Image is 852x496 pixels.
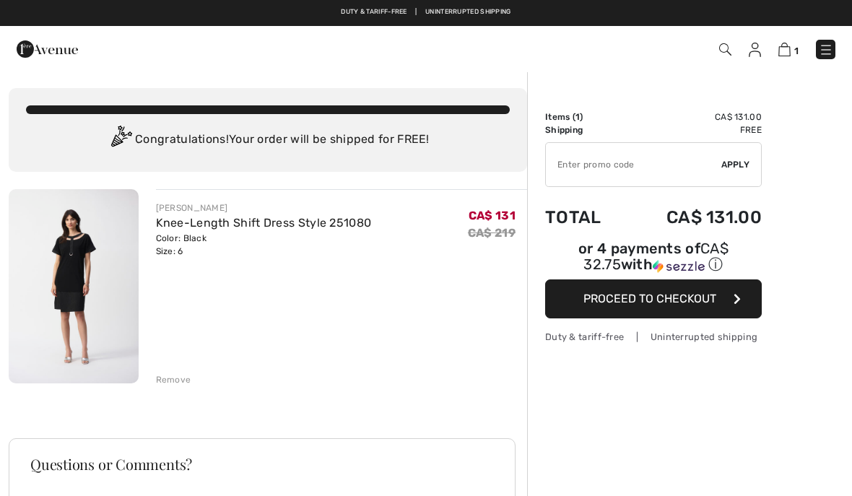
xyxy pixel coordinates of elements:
[778,43,791,56] img: Shopping Bag
[545,330,762,344] div: Duty & tariff-free | Uninterrupted shipping
[156,201,372,214] div: [PERSON_NAME]
[583,292,716,305] span: Proceed to Checkout
[17,41,78,55] a: 1ère Avenue
[625,193,762,242] td: CA$ 131.00
[545,123,625,136] td: Shipping
[794,45,799,56] span: 1
[721,158,750,171] span: Apply
[819,43,833,57] img: Menu
[545,242,762,274] div: or 4 payments of with
[545,242,762,279] div: or 4 payments ofCA$ 32.75withSezzle Click to learn more about Sezzle
[583,240,729,273] span: CA$ 32.75
[17,35,78,64] img: 1ère Avenue
[156,232,372,258] div: Color: Black Size: 6
[545,193,625,242] td: Total
[106,126,135,155] img: Congratulation2.svg
[653,260,705,273] img: Sezzle
[546,143,721,186] input: Promo code
[749,43,761,57] img: My Info
[545,279,762,318] button: Proceed to Checkout
[469,209,516,222] span: CA$ 131
[156,373,191,386] div: Remove
[625,110,762,123] td: CA$ 131.00
[156,216,372,230] a: Knee-Length Shift Dress Style 251080
[625,123,762,136] td: Free
[30,457,494,471] h3: Questions or Comments?
[26,126,510,155] div: Congratulations! Your order will be shipped for FREE!
[545,110,625,123] td: Items ( )
[719,43,731,56] img: Search
[778,40,799,58] a: 1
[9,189,139,383] img: Knee-Length Shift Dress Style 251080
[468,226,516,240] s: CA$ 219
[575,112,580,122] span: 1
